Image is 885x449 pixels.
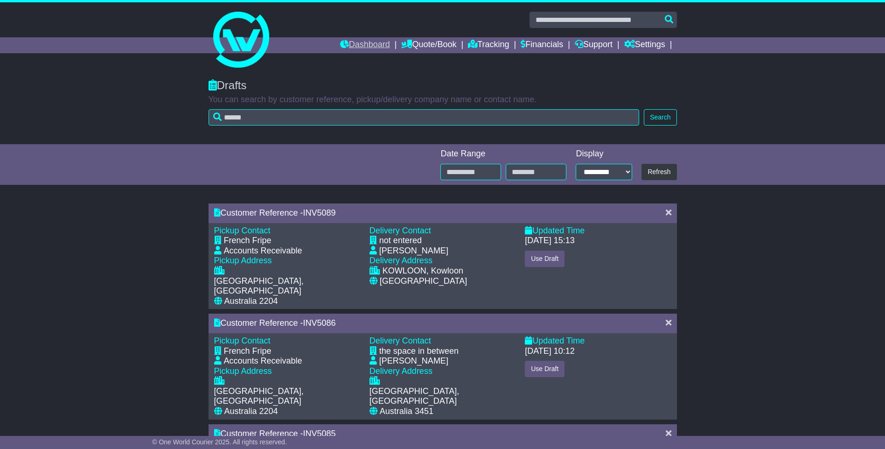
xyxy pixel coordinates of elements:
[224,246,302,256] div: Accounts Receivable
[525,236,575,246] div: [DATE] 15:13
[379,246,448,256] div: [PERSON_NAME]
[214,429,656,439] div: Customer Reference -
[369,256,432,265] span: Delivery Address
[521,37,563,53] a: Financials
[525,336,671,346] div: Updated Time
[224,407,278,417] div: Australia 2204
[209,95,677,105] p: You can search by customer reference, pickup/delivery company name or contact name.
[214,226,271,235] span: Pickup Contact
[525,251,564,267] button: Use Draft
[380,407,433,417] div: Australia 3451
[214,208,656,218] div: Customer Reference -
[369,366,432,376] span: Delivery Address
[303,318,336,328] span: INV5086
[576,149,632,159] div: Display
[369,336,431,345] span: Delivery Contact
[401,37,456,53] a: Quote/Book
[214,276,360,296] div: [GEOGRAPHIC_DATA], [GEOGRAPHIC_DATA]
[303,208,336,217] span: INV5089
[383,266,463,276] div: KOWLOON, Kowloon
[224,346,272,357] div: French Fripe
[214,318,656,329] div: Customer Reference -
[525,226,671,236] div: Updated Time
[214,366,272,376] span: Pickup Address
[624,37,665,53] a: Settings
[525,346,575,357] div: [DATE] 10:12
[224,296,278,307] div: Australia 2204
[379,356,448,366] div: [PERSON_NAME]
[224,356,302,366] div: Accounts Receivable
[644,109,676,126] button: Search
[214,256,272,265] span: Pickup Address
[214,386,360,407] div: [GEOGRAPHIC_DATA], [GEOGRAPHIC_DATA]
[214,336,271,345] span: Pickup Contact
[380,276,467,287] div: [GEOGRAPHIC_DATA]
[303,429,336,438] span: INV5085
[209,79,677,92] div: Drafts
[369,386,516,407] div: [GEOGRAPHIC_DATA], [GEOGRAPHIC_DATA]
[468,37,509,53] a: Tracking
[224,236,272,246] div: French Fripe
[379,346,459,357] div: the space in between
[525,361,564,377] button: Use Draft
[340,37,390,53] a: Dashboard
[440,149,566,159] div: Date Range
[575,37,613,53] a: Support
[379,236,422,246] div: not entered
[152,438,287,446] span: © One World Courier 2025. All rights reserved.
[369,226,431,235] span: Delivery Contact
[641,164,676,180] button: Refresh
